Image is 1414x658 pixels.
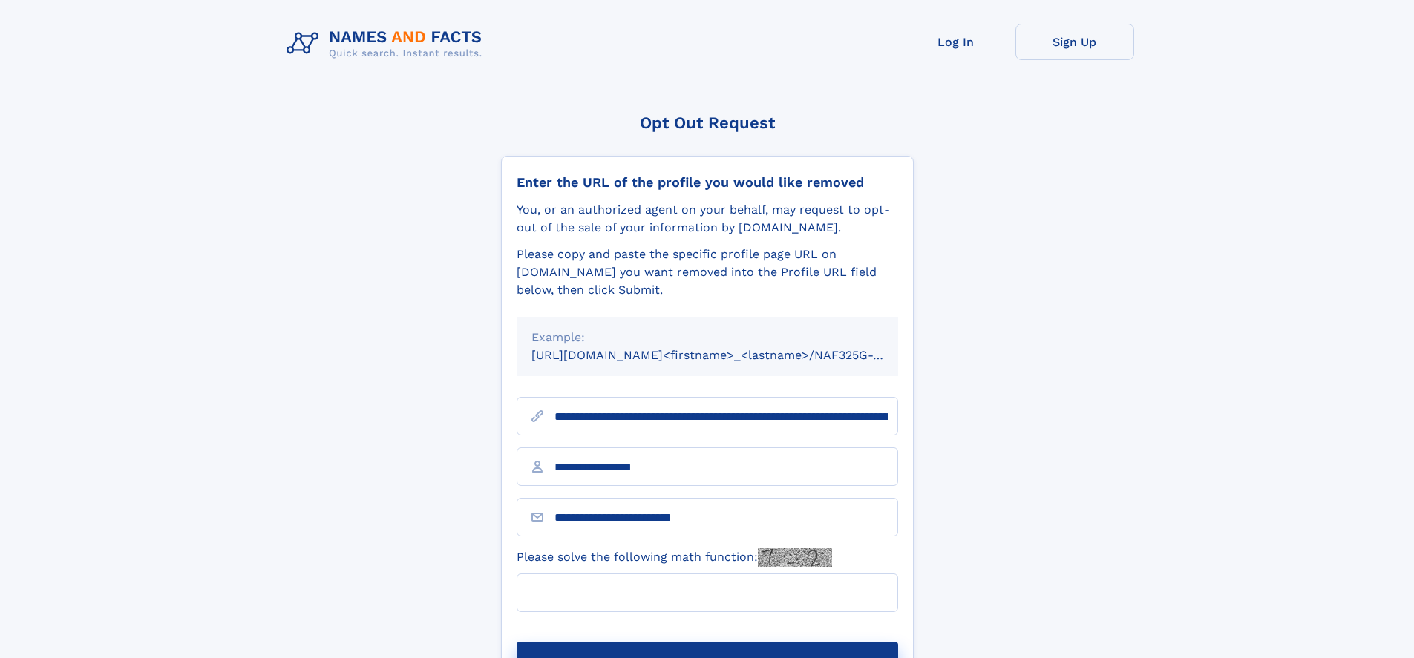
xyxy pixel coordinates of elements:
div: Example: [531,329,883,346]
a: Sign Up [1015,24,1134,60]
div: Opt Out Request [501,113,914,132]
small: [URL][DOMAIN_NAME]<firstname>_<lastname>/NAF325G-xxxxxxxx [531,348,926,362]
div: Please copy and paste the specific profile page URL on [DOMAIN_NAME] you want removed into the Pr... [517,246,898,299]
label: Please solve the following math function: [517,548,832,567]
div: You, or an authorized agent on your behalf, may request to opt-out of the sale of your informatio... [517,201,898,237]
img: Logo Names and Facts [281,24,494,64]
a: Log In [897,24,1015,60]
div: Enter the URL of the profile you would like removed [517,174,898,191]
